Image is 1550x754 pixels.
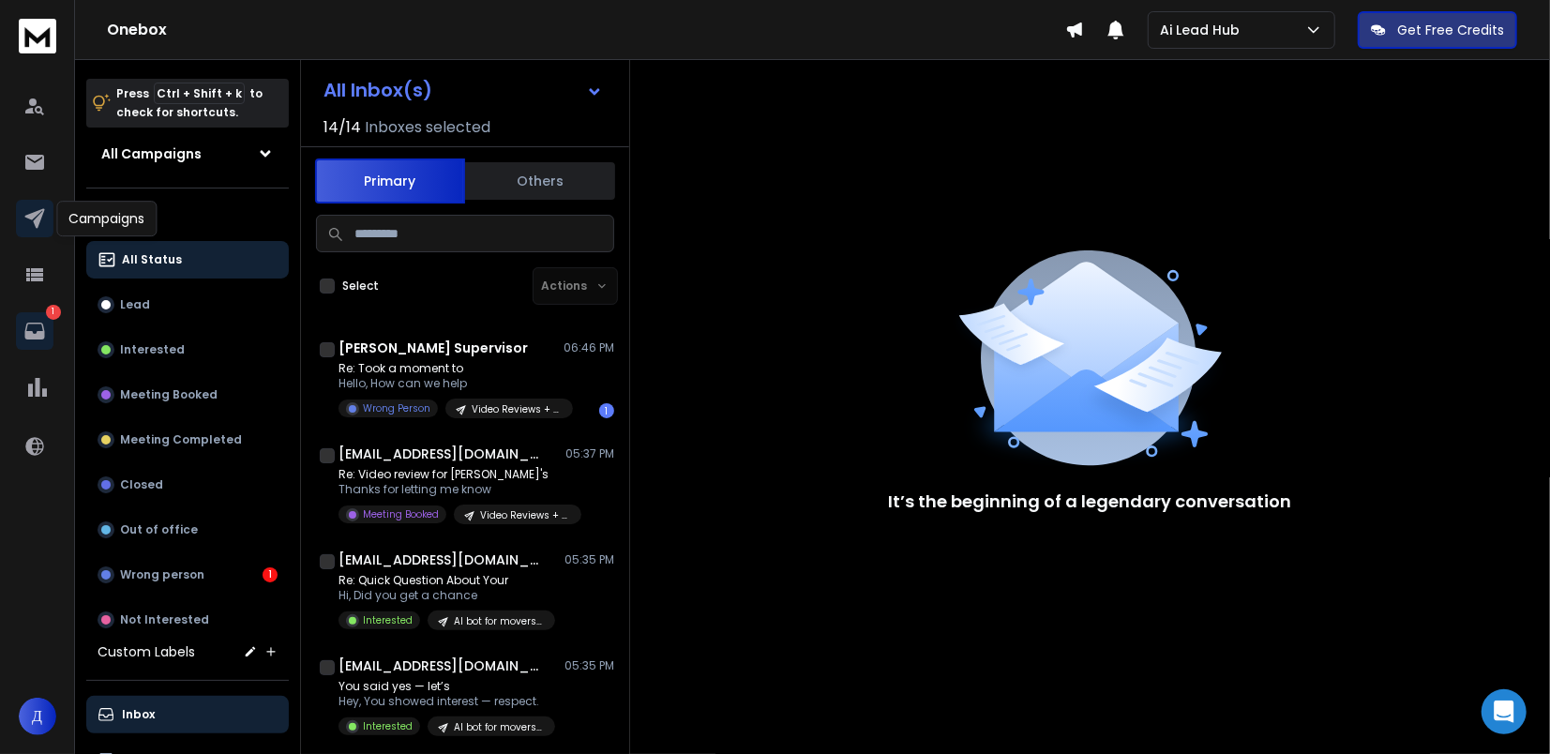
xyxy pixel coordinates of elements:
button: Others [465,160,615,202]
p: Hi, Did you get a chance [339,588,555,603]
p: 05:37 PM [565,446,614,461]
p: 05:35 PM [564,658,614,673]
p: Out of office [120,522,198,537]
div: 1 [599,403,614,418]
p: Get Free Credits [1397,21,1504,39]
p: Meeting Booked [363,507,439,521]
h1: Onebox [107,19,1065,41]
h1: [EMAIL_ADDRESS][DOMAIN_NAME] [339,550,545,569]
p: It’s the beginning of a legendary conversation [889,489,1292,515]
h3: Inboxes selected [365,116,490,139]
p: Press to check for shortcuts. [116,84,263,122]
a: 1 [16,312,53,350]
p: Interested [363,719,413,733]
p: 1 [46,305,61,320]
p: Meeting Booked [120,387,218,402]
p: Thanks for letting me know [339,482,564,497]
p: Re: Took a moment to [339,361,564,376]
button: Meeting Completed [86,421,289,459]
h1: All Campaigns [101,144,202,163]
button: All Status [86,241,289,279]
p: Lead [120,297,150,312]
button: Lead [86,286,289,324]
p: Video Reviews + HeyGen subflow [480,508,570,522]
div: 1 [263,567,278,582]
h3: Filters [86,204,289,230]
h1: [EMAIL_ADDRESS][DOMAIN_NAME] [339,656,545,675]
button: Out of office [86,511,289,549]
button: Inbox [86,696,289,733]
p: Hello, How can we help [339,376,564,391]
p: Re: Video review for [PERSON_NAME]'s [339,467,564,482]
p: 05:35 PM [564,552,614,567]
p: Ai Lead Hub [1160,21,1247,39]
button: Wrong person1 [86,556,289,594]
p: Interested [120,342,185,357]
button: Primary [315,158,465,204]
p: You said yes — let’s [339,679,555,694]
button: Not Interested [86,601,289,639]
p: Hey, You showed interest — respect. [339,694,555,709]
p: All Status [122,252,182,267]
button: Get Free Credits [1358,11,1517,49]
span: Ctrl + Shift + k [154,83,245,104]
div: Open Intercom Messenger [1482,689,1527,734]
div: Campaigns [56,201,157,236]
p: AI bot for movers MD [454,720,544,734]
button: Interested [86,331,289,369]
p: Meeting Completed [120,432,242,447]
p: 06:46 PM [564,340,614,355]
span: 14 / 14 [324,116,361,139]
p: Wrong person [120,567,204,582]
button: Д [19,698,56,735]
p: Re: Quick Question About Your [339,573,555,588]
p: Closed [120,477,163,492]
p: Inbox [122,707,155,722]
p: Wrong Person [363,401,430,415]
h1: [EMAIL_ADDRESS][DOMAIN_NAME] [339,445,545,463]
h1: All Inbox(s) [324,81,432,99]
button: All Campaigns [86,135,289,173]
button: Meeting Booked [86,376,289,414]
p: Not Interested [120,612,209,627]
h3: Custom Labels [98,642,195,661]
h1: [PERSON_NAME] Supervisor [339,339,528,357]
label: Select [342,279,379,294]
p: AI bot for movers MS [454,614,544,628]
img: logo [19,19,56,53]
p: Interested [363,613,413,627]
p: Video Reviews + HeyGen subflow [472,402,562,416]
button: All Inbox(s) [308,71,618,109]
button: Closed [86,466,289,504]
